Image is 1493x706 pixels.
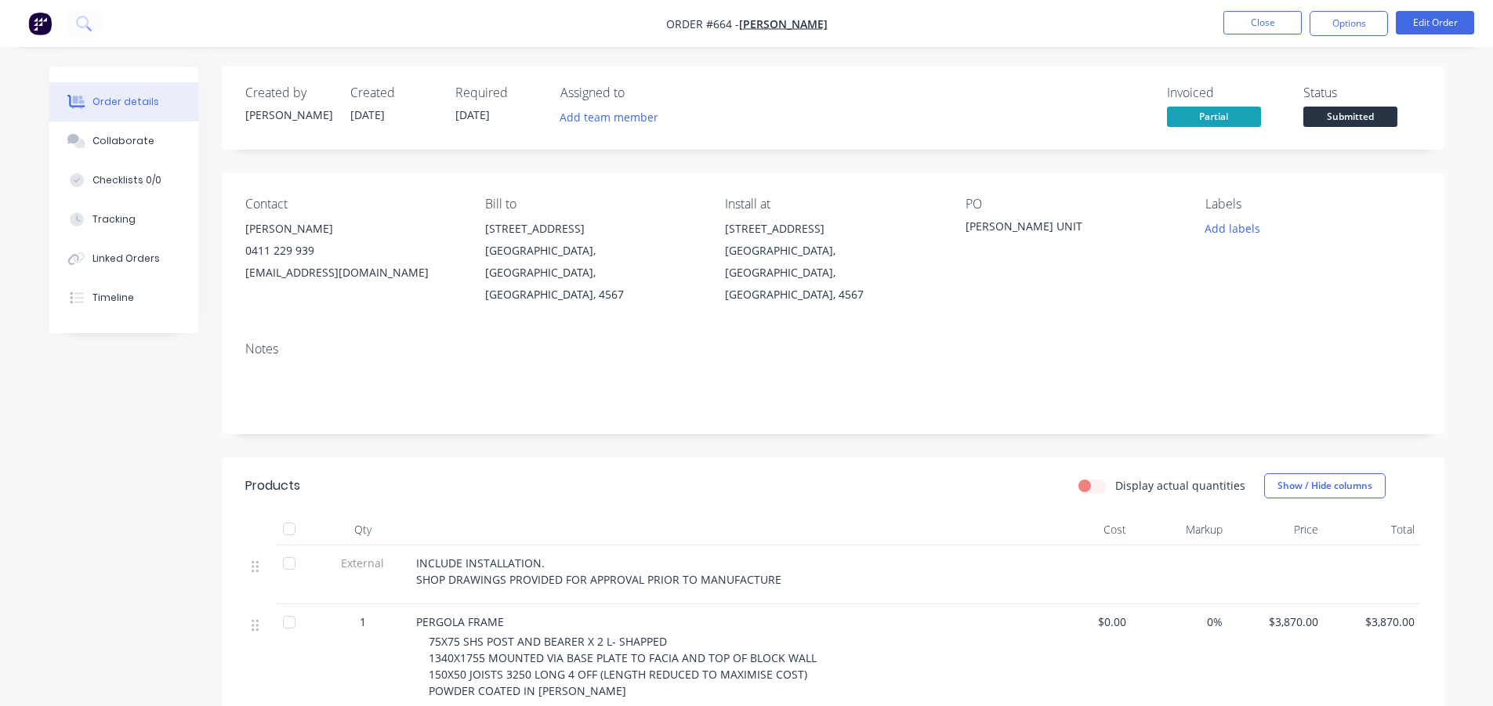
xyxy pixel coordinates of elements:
div: [GEOGRAPHIC_DATA], [GEOGRAPHIC_DATA], [GEOGRAPHIC_DATA], 4567 [485,240,700,306]
div: Cost [1037,514,1133,545]
div: Status [1303,85,1421,100]
button: Add labels [1197,218,1269,239]
button: Add team member [551,107,666,128]
button: Options [1310,11,1388,36]
button: Submitted [1303,107,1397,130]
div: Bill to [485,197,700,212]
div: PO [966,197,1180,212]
span: $3,870.00 [1331,614,1415,630]
div: Notes [245,342,1421,357]
div: [STREET_ADDRESS][GEOGRAPHIC_DATA], [GEOGRAPHIC_DATA], [GEOGRAPHIC_DATA], 4567 [725,218,940,306]
div: Tracking [92,212,136,226]
div: Qty [316,514,410,545]
div: Timeline [92,291,134,305]
div: Contact [245,197,460,212]
div: Total [1324,514,1421,545]
div: Collaborate [92,134,154,148]
button: Order details [49,82,198,121]
div: Required [455,85,542,100]
span: PERGOLA FRAME [416,614,504,629]
div: Linked Orders [92,252,160,266]
button: Checklists 0/0 [49,161,198,200]
span: External [322,555,404,571]
div: [EMAIL_ADDRESS][DOMAIN_NAME] [245,262,460,284]
div: [GEOGRAPHIC_DATA], [GEOGRAPHIC_DATA], [GEOGRAPHIC_DATA], 4567 [725,240,940,306]
div: [PERSON_NAME] [245,107,332,123]
span: 1 [360,614,366,630]
div: Markup [1132,514,1229,545]
div: [PERSON_NAME] UNIT [966,218,1161,240]
div: Created by [245,85,332,100]
span: $3,870.00 [1235,614,1319,630]
div: Invoiced [1167,85,1285,100]
div: Checklists 0/0 [92,173,161,187]
div: 0411 229 939 [245,240,460,262]
div: Labels [1205,197,1420,212]
div: Price [1229,514,1325,545]
div: Products [245,476,300,495]
div: [STREET_ADDRESS] [725,218,940,240]
div: Assigned to [560,85,717,100]
button: Linked Orders [49,239,198,278]
span: Partial [1167,107,1261,126]
span: $0.00 [1043,614,1127,630]
div: [PERSON_NAME] [245,218,460,240]
img: Factory [28,12,52,35]
div: Order details [92,95,159,109]
span: 0% [1139,614,1223,630]
span: [DATE] [350,107,385,122]
div: Created [350,85,437,100]
span: Order #664 - [666,16,739,31]
div: Install at [725,197,940,212]
div: [PERSON_NAME]0411 229 939[EMAIL_ADDRESS][DOMAIN_NAME] [245,218,460,284]
button: Show / Hide columns [1264,473,1386,498]
span: 75X75 SHS POST AND BEARER X 2 L- SHAPPED 1340X1755 MOUNTED VIA BASE PLATE TO FACIA AND TOP OF BLO... [429,634,820,698]
button: Add team member [560,107,667,128]
button: Edit Order [1396,11,1474,34]
button: Collaborate [49,121,198,161]
div: [STREET_ADDRESS] [485,218,700,240]
span: Submitted [1303,107,1397,126]
div: [STREET_ADDRESS][GEOGRAPHIC_DATA], [GEOGRAPHIC_DATA], [GEOGRAPHIC_DATA], 4567 [485,218,700,306]
span: [DATE] [455,107,490,122]
button: Close [1223,11,1302,34]
button: Timeline [49,278,198,317]
label: Display actual quantities [1115,477,1245,494]
button: Tracking [49,200,198,239]
span: INCLUDE INSTALLATION. SHOP DRAWINGS PROVIDED FOR APPROVAL PRIOR TO MANUFACTURE [416,556,781,587]
a: [PERSON_NAME] [739,16,828,31]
